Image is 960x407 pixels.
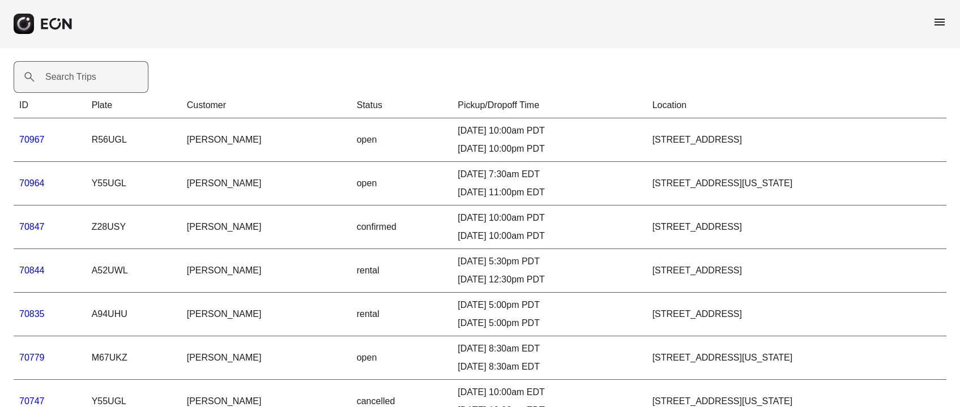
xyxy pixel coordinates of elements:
[86,93,181,118] th: Plate
[181,93,351,118] th: Customer
[458,342,641,355] div: [DATE] 8:30am EDT
[647,118,946,162] td: [STREET_ADDRESS]
[181,336,351,380] td: [PERSON_NAME]
[351,162,453,205] td: open
[458,186,641,199] div: [DATE] 11:00pm EDT
[351,205,453,249] td: confirmed
[86,118,181,162] td: R56UGL
[647,93,946,118] th: Location
[647,249,946,293] td: [STREET_ADDRESS]
[86,249,181,293] td: A52UWL
[351,249,453,293] td: rental
[647,205,946,249] td: [STREET_ADDRESS]
[181,162,351,205] td: [PERSON_NAME]
[19,396,45,406] a: 70747
[86,162,181,205] td: Y55UGL
[458,168,641,181] div: [DATE] 7:30am EDT
[86,336,181,380] td: M67UKZ
[86,293,181,336] td: A94UHU
[181,205,351,249] td: [PERSON_NAME]
[351,93,453,118] th: Status
[351,293,453,336] td: rental
[933,15,946,29] span: menu
[19,135,45,144] a: 70967
[14,93,86,118] th: ID
[458,229,641,243] div: [DATE] 10:00am PDT
[181,249,351,293] td: [PERSON_NAME]
[458,298,641,312] div: [DATE] 5:00pm PDT
[19,178,45,188] a: 70964
[458,124,641,138] div: [DATE] 10:00am PDT
[19,309,45,319] a: 70835
[458,273,641,286] div: [DATE] 12:30pm PDT
[458,211,641,225] div: [DATE] 10:00am PDT
[19,265,45,275] a: 70844
[458,316,641,330] div: [DATE] 5:00pm PDT
[181,293,351,336] td: [PERSON_NAME]
[458,385,641,399] div: [DATE] 10:00am EDT
[19,222,45,232] a: 70847
[458,142,641,156] div: [DATE] 10:00pm PDT
[181,118,351,162] td: [PERSON_NAME]
[458,255,641,268] div: [DATE] 5:30pm PDT
[647,293,946,336] td: [STREET_ADDRESS]
[647,336,946,380] td: [STREET_ADDRESS][US_STATE]
[86,205,181,249] td: Z28USY
[458,360,641,374] div: [DATE] 8:30am EDT
[351,336,453,380] td: open
[45,70,96,84] label: Search Trips
[19,353,45,362] a: 70779
[452,93,646,118] th: Pickup/Dropoff Time
[351,118,453,162] td: open
[647,162,946,205] td: [STREET_ADDRESS][US_STATE]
